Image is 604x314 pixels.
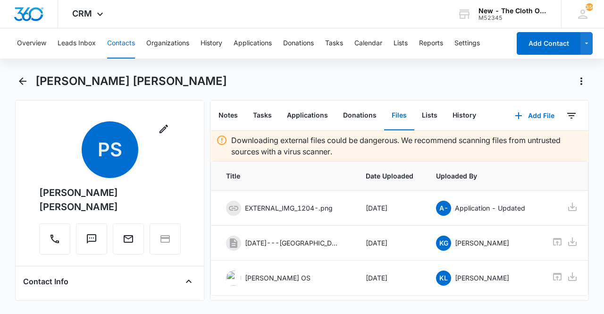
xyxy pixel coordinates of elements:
button: Text [76,223,107,255]
td: [DATE] [354,191,425,226]
span: PS [82,121,138,178]
span: 350 [586,3,593,11]
button: Reports [419,28,443,59]
button: Notes [211,101,245,130]
button: Add Contact [517,32,580,55]
button: Actions [574,74,589,89]
button: Organizations [146,28,189,59]
button: Email [113,223,144,255]
h1: [PERSON_NAME] [PERSON_NAME] [35,74,227,88]
button: Calendar [354,28,382,59]
p: [PERSON_NAME] [455,238,509,248]
div: account name [478,7,547,15]
p: [PERSON_NAME] [455,273,509,283]
div: notifications count [586,3,593,11]
button: Settings [454,28,480,59]
p: Downloading external files could be dangerous. We recommend scanning files from untrusted sources... [231,135,583,157]
button: Donations [283,28,314,59]
button: Tasks [245,101,279,130]
button: Lists [394,28,408,59]
span: Title [226,171,343,181]
a: Call [39,238,70,246]
button: Leads Inbox [58,28,96,59]
button: Files [384,101,414,130]
button: Add File [505,104,564,127]
div: account id [478,15,547,21]
button: Call [39,223,70,255]
button: Lists [414,101,445,130]
button: History [201,28,222,59]
h4: Contact Info [23,276,68,287]
span: A- [436,201,451,216]
button: Donations [336,101,384,130]
button: Filters [564,108,579,123]
p: Application - Updated [455,203,525,213]
td: [DATE] [354,226,425,261]
button: Overview [17,28,46,59]
div: [PERSON_NAME] [PERSON_NAME] [39,186,181,214]
td: [DATE] [354,261,425,296]
button: History [445,101,484,130]
span: Uploaded By [436,171,529,181]
button: Applications [234,28,272,59]
p: EXTERNAL_IMG_1204-.png [245,203,333,213]
p: [PERSON_NAME] OS [245,273,310,283]
button: Tasks [325,28,343,59]
span: KG [436,236,451,251]
button: Contacts [107,28,135,59]
button: Back [15,74,30,89]
span: Date Uploaded [366,171,413,181]
button: Applications [279,101,336,130]
a: Text [76,238,107,246]
span: KL [436,271,451,286]
span: CRM [72,8,92,18]
button: Close [181,274,196,289]
p: [DATE]---[GEOGRAPHIC_DATA][PERSON_NAME][GEOGRAPHIC_DATA]---9434636106194298243833.pdf [245,238,339,248]
a: Email [113,238,144,246]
